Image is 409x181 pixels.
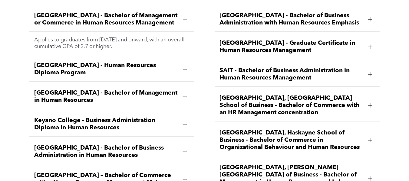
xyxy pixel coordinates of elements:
span: [GEOGRAPHIC_DATA], [GEOGRAPHIC_DATA] School of Business - Bachelor of Commerce with an HR Managem... [219,95,363,116]
span: Keyano College - Business Administration Diploma in Human Resources [34,117,178,131]
span: SAIT - Bachelor of Business Administration in Human Resources Management [219,67,363,82]
span: [GEOGRAPHIC_DATA] - Human Resources Diploma Program [34,62,178,76]
p: Applies to graduates from [DATE] and onward, with an overall cumulative GPA of 2.7 or higher. [34,37,190,50]
span: [GEOGRAPHIC_DATA], Haskayne School of Business - Bachelor of Commerce in Organizational Behaviour... [219,129,363,151]
span: [GEOGRAPHIC_DATA] - Bachelor of Management or Commerce in Human Resources Management [34,12,178,27]
span: [GEOGRAPHIC_DATA] - Graduate Certificate in Human Resources Management [219,40,363,54]
span: [GEOGRAPHIC_DATA] - Bachelor of Business Administration with Human Resources Emphasis [219,12,363,27]
span: [GEOGRAPHIC_DATA] - Bachelor of Business Administration in Human Resources [34,144,178,159]
span: [GEOGRAPHIC_DATA] - Bachelor of Management in Human Resources [34,89,178,104]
